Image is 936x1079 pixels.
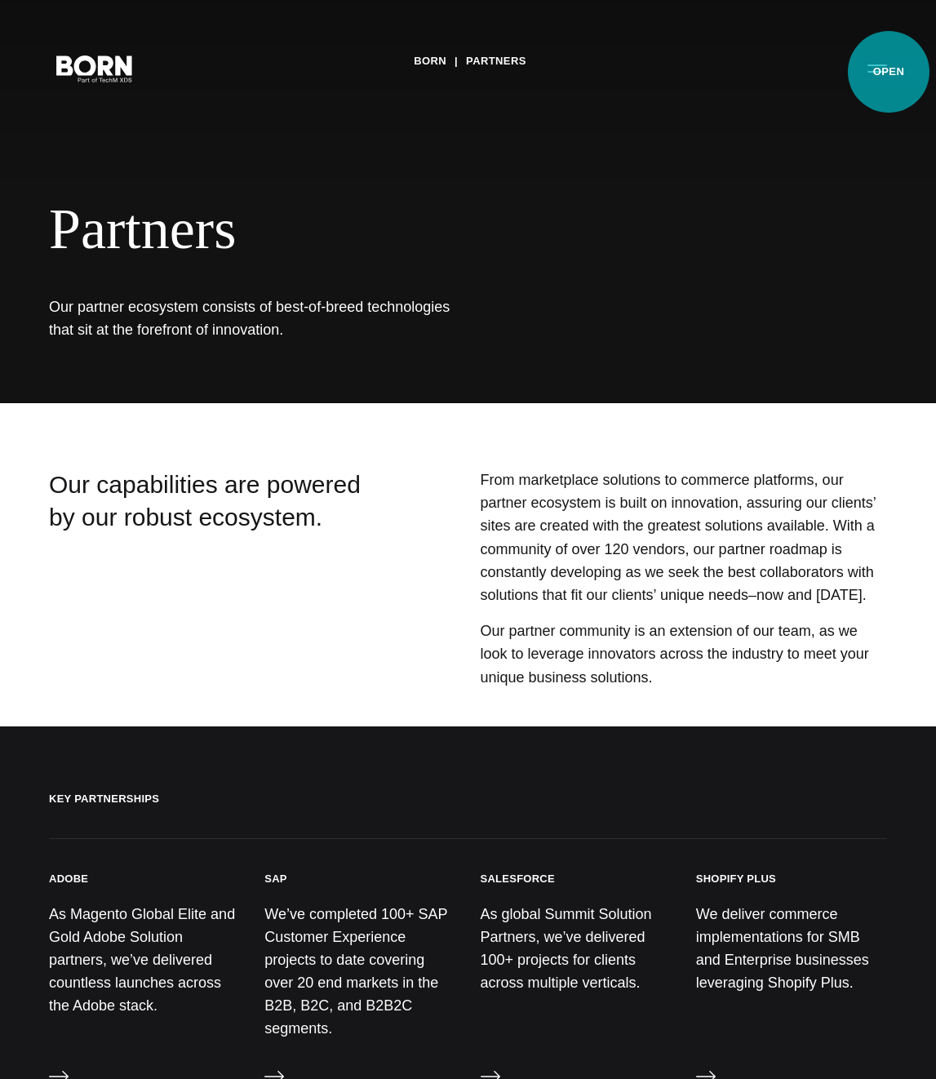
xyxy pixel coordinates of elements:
h3: Adobe [49,872,88,886]
span: Partners [49,196,734,263]
p: We’ve completed 100+ SAP Customer Experience projects to date covering over 20 end markets in the... [264,903,455,1041]
a: BORN [414,49,446,73]
a: Partners [466,49,526,73]
p: As Magento Global Elite and Gold Adobe Solution partners, we’ve delivered countless launches acro... [49,903,240,1018]
h3: SAP [264,872,287,886]
button: Open [858,51,897,85]
h2: Key Partnerships [49,792,887,839]
h1: Our partner ecosystem consists of best-of-breed technologies that sit at the forefront of innovat... [49,295,465,341]
p: Our partner community is an extension of our team, as we look to leverage innovators across the i... [480,619,887,689]
h3: Shopify Plus [696,872,776,886]
h3: Salesforce [481,872,555,886]
div: Our capabilities are powered by our robust ecosystem. [49,468,384,694]
p: From marketplace solutions to commerce platforms, our partner ecosystem is built on innovation, a... [480,468,887,606]
p: As global Summit Solution Partners, we’ve delivered 100+ projects for clients across multiple ver... [481,903,672,995]
p: We deliver commerce implementations for SMB and Enterprise businesses leveraging Shopify Plus. [696,903,887,995]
